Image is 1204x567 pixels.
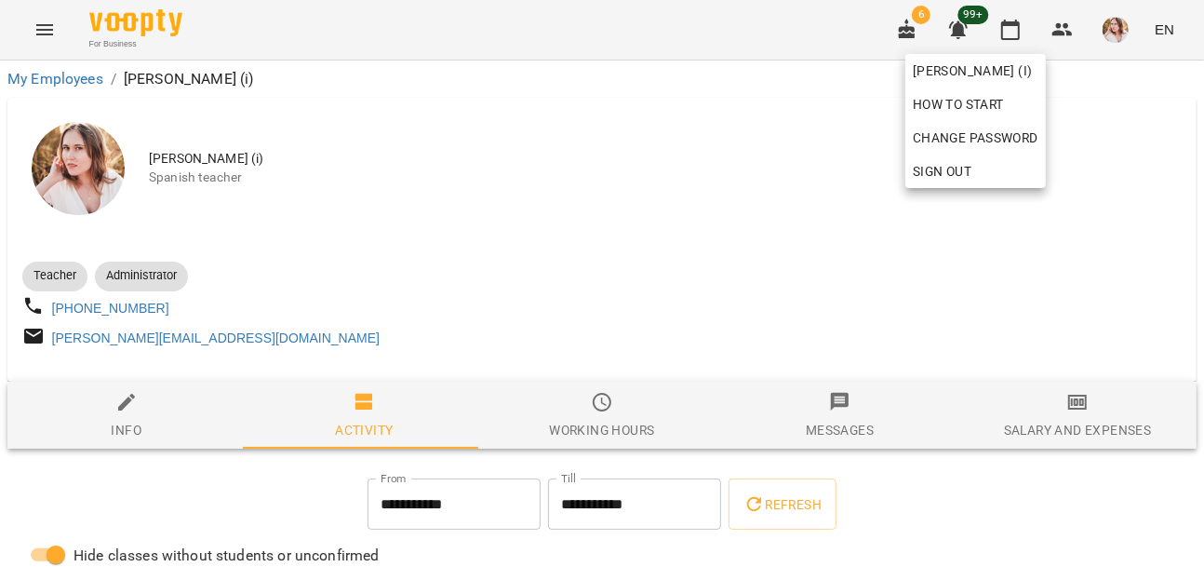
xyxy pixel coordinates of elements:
span: [PERSON_NAME] (і) [913,60,1038,82]
a: Change Password [905,121,1046,155]
span: How to start [913,93,1004,115]
button: Sign Out [905,155,1046,188]
a: How to start [905,88,1011,121]
span: Change Password [913,127,1038,149]
span: Sign Out [913,160,971,182]
a: [PERSON_NAME] (і) [905,54,1046,88]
